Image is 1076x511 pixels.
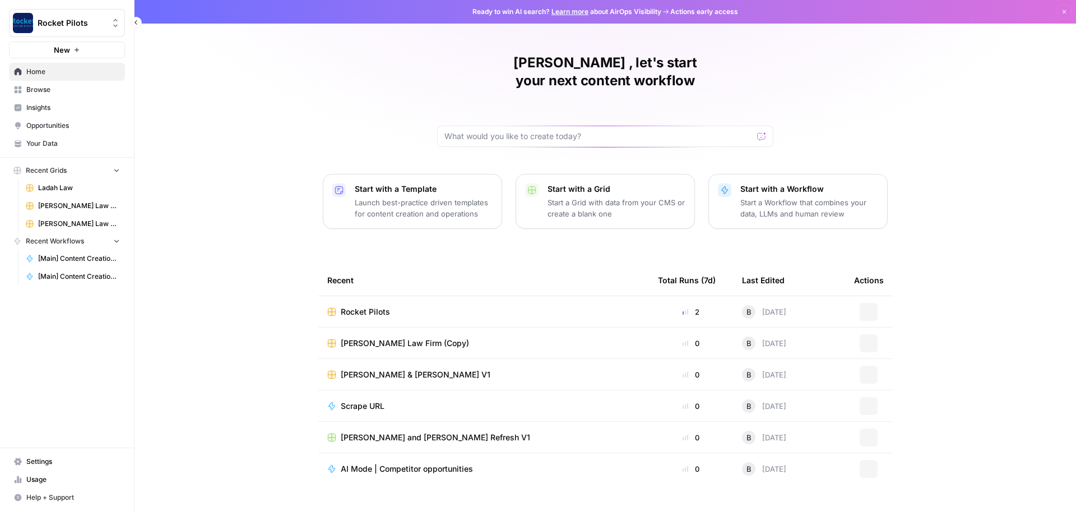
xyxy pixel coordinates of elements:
a: AI Mode | Competitor opportunities [327,463,640,475]
span: Rocket Pilots [38,17,105,29]
span: [PERSON_NAME] Law Firm (Copy) [38,219,120,229]
span: B [746,306,752,317]
a: [PERSON_NAME] and [PERSON_NAME] Refresh V1 [327,432,640,443]
span: B [746,463,752,475]
span: Help + Support [26,492,120,503]
a: Ladah Law [21,179,125,197]
span: B [746,369,752,380]
a: Home [9,63,125,81]
div: 0 [658,432,724,443]
a: Browse [9,81,125,99]
p: Start with a Template [355,183,493,195]
a: Opportunities [9,117,125,135]
span: B [746,432,752,443]
a: [PERSON_NAME] Law Firm (Copy) [21,215,125,233]
span: Insights [26,103,120,113]
span: Opportunities [26,121,120,131]
div: [DATE] [742,368,786,381]
span: Settings [26,457,120,467]
button: Start with a WorkflowStart a Workflow that combines your data, LLMs and human review [708,174,888,229]
a: [PERSON_NAME] Law Firm (Copy) [327,338,640,349]
div: 0 [658,463,724,475]
button: Start with a TemplateLaunch best-practice driven templates for content creation and operations [323,174,502,229]
span: [PERSON_NAME] & [PERSON_NAME] V1 [341,369,490,380]
span: AI Mode | Competitor opportunities [341,463,473,475]
a: [PERSON_NAME] & [PERSON_NAME] V1 [327,369,640,380]
div: Recent [327,265,640,296]
button: Recent Grids [9,162,125,179]
div: 0 [658,400,724,412]
div: 2 [658,306,724,317]
span: Ready to win AI search? about AirOps Visibility [472,7,661,17]
span: Actions early access [670,7,738,17]
button: Start with a GridStart a Grid with data from your CMS or create a blank one [516,174,695,229]
p: Start a Grid with data from your CMS or create a blank one [548,197,685,219]
span: Usage [26,475,120,485]
h1: [PERSON_NAME] , let's start your next content workflow [437,54,773,90]
span: Browse [26,85,120,95]
span: [Main] Content Creation Brief [38,254,120,264]
button: Recent Workflows [9,233,125,250]
p: Launch best-practice driven templates for content creation and operations [355,197,493,219]
input: What would you like to create today? [444,131,753,142]
span: [PERSON_NAME] Law Firm [38,201,120,211]
div: [DATE] [742,462,786,476]
span: Your Data [26,139,120,149]
span: Ladah Law [38,183,120,193]
div: [DATE] [742,305,786,319]
span: Scrape URL [341,400,384,412]
button: Workspace: Rocket Pilots [9,9,125,37]
span: Recent Grids [26,165,67,176]
div: [DATE] [742,337,786,350]
div: [DATE] [742,399,786,413]
span: Rocket Pilots [341,306,390,317]
a: Scrape URL [327,400,640,412]
span: B [746,338,752,349]
span: Recent Workflows [26,236,84,246]
a: [PERSON_NAME] Law Firm [21,197,125,215]
span: [PERSON_NAME] and [PERSON_NAME] Refresh V1 [341,432,530,443]
button: New [9,42,125,58]
span: New [54,44,70,56]
span: Home [26,67,120,77]
div: Total Runs (7d) [658,265,716,296]
a: Rocket Pilots [327,306,640,317]
a: Learn more [551,7,588,16]
p: Start with a Grid [548,183,685,195]
span: [Main] Content Creation Article [38,271,120,282]
a: Usage [9,471,125,489]
p: Start a Workflow that combines your data, LLMs and human review [740,197,878,219]
img: Rocket Pilots Logo [13,13,33,33]
div: 0 [658,338,724,349]
a: [Main] Content Creation Article [21,268,125,286]
span: [PERSON_NAME] Law Firm (Copy) [341,338,469,349]
div: Actions [854,265,884,296]
p: Start with a Workflow [740,183,878,195]
div: [DATE] [742,431,786,444]
a: Your Data [9,135,125,153]
div: Last Edited [742,265,785,296]
button: Help + Support [9,489,125,507]
a: Settings [9,453,125,471]
span: B [746,400,752,412]
a: Insights [9,99,125,117]
a: [Main] Content Creation Brief [21,250,125,268]
div: 0 [658,369,724,380]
